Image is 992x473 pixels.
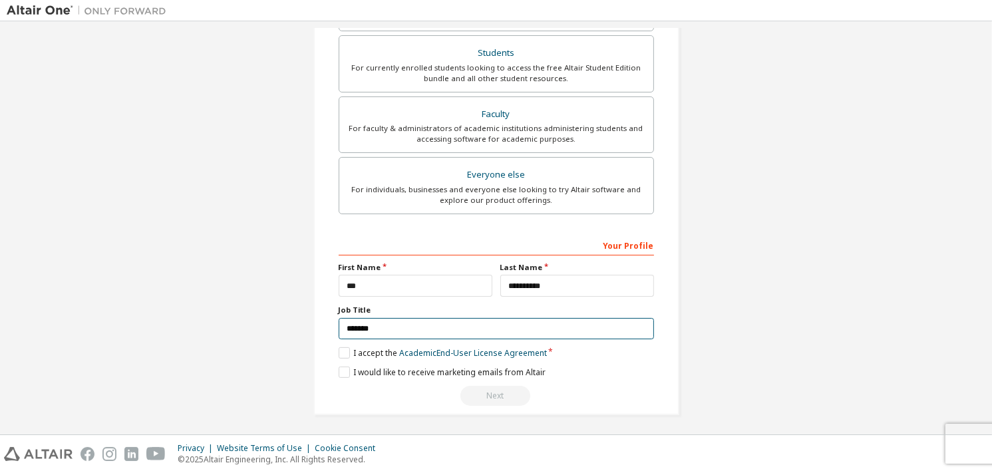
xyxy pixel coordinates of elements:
[217,443,315,454] div: Website Terms of Use
[4,447,73,461] img: altair_logo.svg
[315,443,383,454] div: Cookie Consent
[146,447,166,461] img: youtube.svg
[339,367,546,378] label: I would like to receive marketing emails from Altair
[347,63,645,84] div: For currently enrolled students looking to access the free Altair Student Edition bundle and all ...
[399,347,547,359] a: Academic End-User License Agreement
[347,44,645,63] div: Students
[339,234,654,255] div: Your Profile
[124,447,138,461] img: linkedin.svg
[500,262,654,273] label: Last Name
[347,123,645,144] div: For faculty & administrators of academic institutions administering students and accessing softwa...
[81,447,94,461] img: facebook.svg
[347,105,645,124] div: Faculty
[347,166,645,184] div: Everyone else
[102,447,116,461] img: instagram.svg
[339,305,654,315] label: Job Title
[339,262,492,273] label: First Name
[339,386,654,406] div: Read and acccept EULA to continue
[347,184,645,206] div: For individuals, businesses and everyone else looking to try Altair software and explore our prod...
[178,454,383,465] p: © 2025 Altair Engineering, Inc. All Rights Reserved.
[178,443,217,454] div: Privacy
[339,347,547,359] label: I accept the
[7,4,173,17] img: Altair One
